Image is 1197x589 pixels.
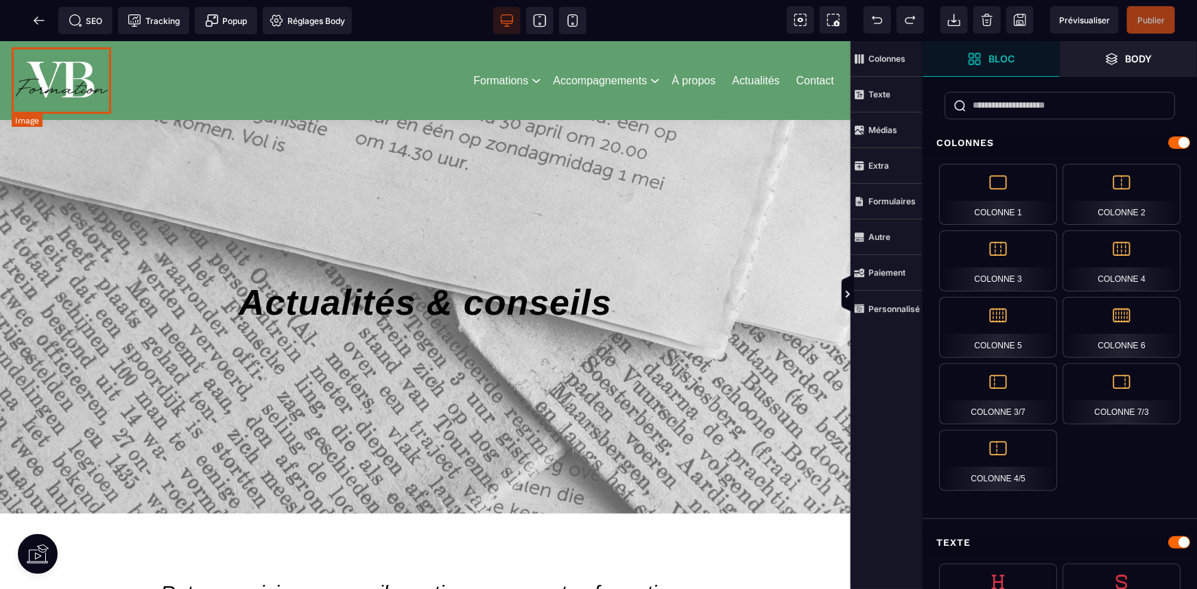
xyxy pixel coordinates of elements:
[988,53,1015,64] strong: Bloc
[868,232,890,242] strong: Autre
[923,130,1197,156] div: Colonnes
[868,53,905,64] strong: Colonnes
[1126,53,1152,64] strong: Body
[868,304,920,314] strong: Personnalisé
[851,255,923,291] span: Paiement
[672,31,715,49] a: À propos
[939,430,1057,491] div: Colonne 4/5
[1006,6,1034,34] span: Enregistrer
[69,14,103,27] span: SEO
[868,89,890,99] strong: Texte
[21,240,830,283] div: Actualités & conseils
[868,160,889,171] strong: Extra
[205,14,248,27] span: Popup
[940,6,968,34] span: Importer
[128,14,180,27] span: Tracking
[923,274,936,315] span: Afficher les vues
[787,6,814,34] span: Voir les composants
[1063,164,1181,225] div: Colonne 2
[868,196,916,206] strong: Formulaires
[923,530,1197,555] div: Texte
[1063,363,1181,424] div: Colonne 7/3
[270,14,345,27] span: Réglages Body
[526,7,554,34] span: Voir tablette
[118,7,189,34] span: Code de suivi
[732,31,779,49] a: Actualités
[939,164,1057,225] div: Colonne 1
[851,112,923,148] span: Médias
[864,6,891,34] span: Défaire
[851,148,923,184] span: Extra
[923,41,1060,77] span: Ouvrir les blocs
[1063,297,1181,358] div: Colonne 6
[25,7,53,34] span: Retour
[473,31,528,49] a: Formations
[868,267,905,278] strong: Paiement
[796,31,834,49] a: Contact
[195,7,257,34] span: Créer une alerte modale
[1063,230,1181,291] div: Colonne 4
[851,77,923,112] span: Texte
[1050,6,1119,34] span: Aperçu
[897,6,924,34] span: Rétablir
[263,7,352,34] span: Favicon
[1127,6,1175,34] span: Enregistrer le contenu
[868,125,897,135] strong: Médias
[939,230,1057,291] div: Colonne 3
[851,184,923,219] span: Formulaires
[493,7,521,34] span: Voir bureau
[1060,41,1197,77] span: Ouvrir les calques
[973,6,1001,34] span: Nettoyage
[553,31,647,49] a: Accompagnements
[12,6,112,73] img: 86a4aa658127570b91344bfc39bbf4eb_Blanc_sur_fond_vert.png
[820,6,847,34] span: Capture d'écran
[1059,15,1110,25] span: Prévisualiser
[851,219,923,255] span: Autre
[559,7,586,34] span: Voir mobile
[851,291,923,326] span: Personnalisé
[939,363,1057,424] div: Colonne 3/7
[1137,15,1165,25] span: Publier
[851,41,923,77] span: Colonnes
[939,297,1057,358] div: Colonne 5
[58,7,112,34] span: Métadata SEO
